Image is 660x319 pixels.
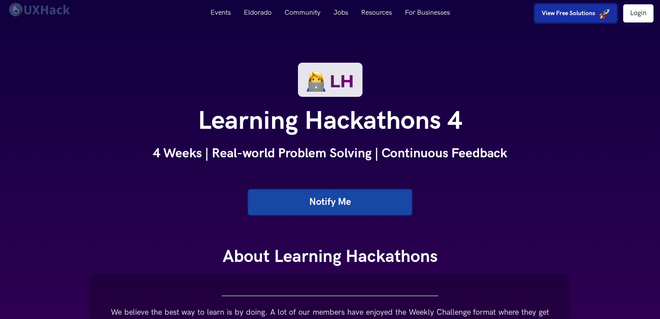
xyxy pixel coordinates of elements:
a: Notify Me [248,189,412,215]
strong: View Free Solutions [542,10,595,17]
h3: 4 Weeks | Real-world Problem Solving | Continuous Feedback [90,146,570,162]
img: rocket [599,9,610,19]
h1: Learning Hackathons 4 [90,105,570,137]
h2: About Learning Hackathons [90,246,570,268]
a: Community [278,4,327,21]
button: View Free Solutions [535,4,617,22]
img: UXHack logo [6,2,71,17]
a: Events [204,4,237,21]
img: LH icon [298,63,362,97]
a: Jobs [327,4,355,21]
a: Eldorado [237,4,278,21]
a: Resources [355,4,398,21]
a: Login [623,4,654,22]
a: For Businesses [398,4,456,21]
